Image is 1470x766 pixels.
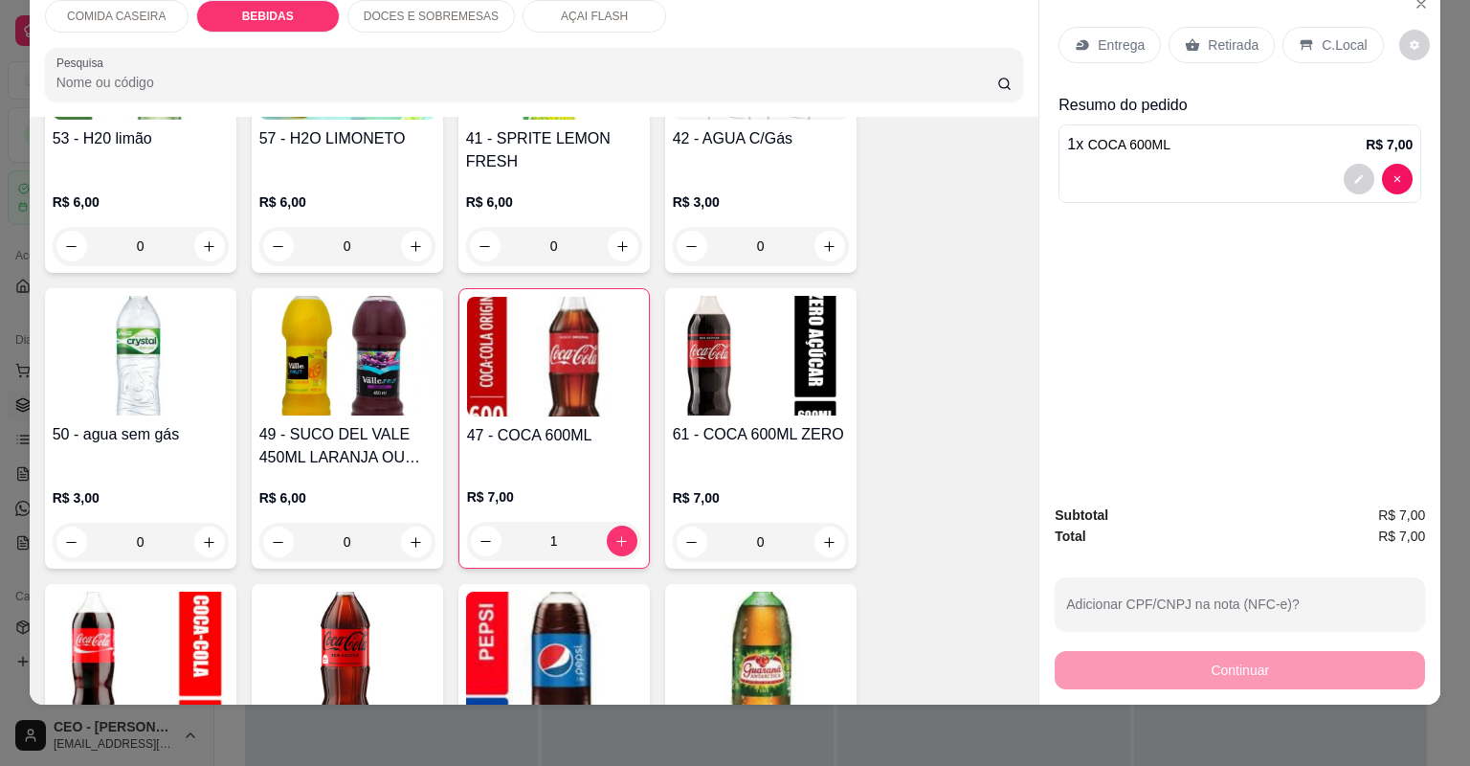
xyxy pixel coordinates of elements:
[607,526,637,556] button: increase-product-quantity
[673,127,849,150] h4: 42 - AGUA C/Gás
[467,487,641,507] p: R$ 7,00
[194,231,225,261] button: increase-product-quantity
[263,527,294,557] button: decrease-product-quantity
[56,527,87,557] button: decrease-product-quantity
[470,231,501,261] button: decrease-product-quantity
[1399,30,1430,60] button: decrease-product-quantity
[1088,137,1170,152] span: COCA 600ML
[67,9,166,24] p: COMIDA CASEIRA
[466,192,642,212] p: R$ 6,00
[53,296,229,416] img: product-image
[608,231,638,261] button: increase-product-quantity
[673,192,849,212] p: R$ 3,00
[1055,529,1085,544] strong: Total
[259,296,435,416] img: product-image
[1098,35,1145,55] p: Entrega
[677,527,707,557] button: decrease-product-quantity
[401,231,432,261] button: increase-product-quantity
[364,9,499,24] p: DOCES E SOBREMESAS
[673,592,849,711] img: product-image
[467,424,641,447] h4: 47 - COCA 600ML
[56,55,110,71] label: Pesquisa
[673,488,849,507] p: R$ 7,00
[1067,133,1170,156] p: 1 x
[263,231,294,261] button: decrease-product-quantity
[1322,35,1367,55] p: C.Local
[259,592,435,711] img: product-image
[1378,505,1425,526] span: R$ 7,00
[401,527,432,557] button: increase-product-quantity
[259,423,435,469] h4: 49 - SUCO DEL VALE 450ML LARANJA OU UVA
[561,9,628,24] p: AÇAI FLASH
[677,231,707,261] button: decrease-product-quantity
[259,488,435,507] p: R$ 6,00
[259,127,435,150] h4: 57 - H2O LIMONETO
[1055,507,1108,523] strong: Subtotal
[56,231,87,261] button: decrease-product-quantity
[1378,526,1425,547] span: R$ 7,00
[1058,94,1421,117] p: Resumo do pedido
[467,297,641,417] img: product-image
[471,526,501,556] button: decrease-product-quantity
[53,192,229,212] p: R$ 6,00
[53,423,229,446] h4: 50 - agua sem gás
[242,9,294,24] p: BEBIDAS
[1066,602,1414,621] input: Adicionar CPF/CNPJ na nota (NFC-e)?
[814,231,845,261] button: increase-product-quantity
[1344,164,1374,194] button: decrease-product-quantity
[673,423,849,446] h4: 61 - COCA 600ML ZERO
[466,592,642,711] img: product-image
[53,488,229,507] p: R$ 3,00
[814,527,845,557] button: increase-product-quantity
[1366,135,1413,154] p: R$ 7,00
[1208,35,1258,55] p: Retirada
[56,73,997,92] input: Pesquisa
[1382,164,1413,194] button: decrease-product-quantity
[53,592,229,711] img: product-image
[194,527,225,557] button: increase-product-quantity
[259,192,435,212] p: R$ 6,00
[53,127,229,150] h4: 53 - H20 limão
[673,296,849,416] img: product-image
[466,127,642,173] h4: 41 - SPRITE LEMON FRESH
